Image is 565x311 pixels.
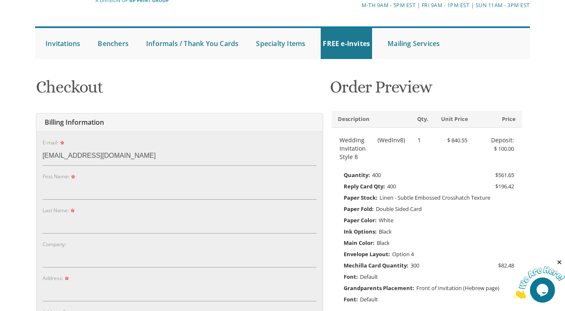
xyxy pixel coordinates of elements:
div: Price [474,115,522,123]
span: Main Color: [344,237,375,248]
img: pc_icon_required.gif [71,175,75,179]
span: 400 [372,171,381,179]
span: Linen - Subtle Embossed Crosshatch Texture [380,194,490,201]
a: Mailing Services [385,28,442,59]
span: Wedding Invitation Style 8 [340,136,375,161]
span: $ 840.55 [447,136,467,144]
span: (WedInv8) [378,136,405,161]
img: pc_icon_required.gif [60,141,64,145]
div: 1 [411,136,427,144]
span: White [379,216,393,224]
span: Mechilla Card Quantity: [344,260,408,271]
span: Billing Information [43,118,104,127]
a: Invitations [43,28,82,59]
span: Font: [344,294,358,305]
span: $82.48 [498,260,514,271]
span: Black [377,239,390,247]
span: Envelope Layout: [344,249,390,260]
label: Company: [43,241,66,248]
label: Address: [43,275,70,282]
div: Qty. [411,115,427,123]
a: FREE e-Invites [321,28,372,59]
span: Default [360,296,378,303]
h1: Order Preview [330,78,524,103]
div: M-Th 9am - 5pm EST | Fri 9am - 1pm EST | Sun 11am - 3pm EST [200,1,530,10]
div: Description [332,115,411,123]
label: First Name: [43,173,76,180]
span: Black [379,228,392,235]
a: Informals / Thank You Cards [144,28,241,59]
a: Benchers [96,28,131,59]
span: Quantity: [344,170,370,180]
span: $196.42 [495,181,514,192]
span: Double Sided Card [376,205,422,213]
span: Paper Fold: [344,203,374,214]
label: Last Name: [43,207,76,214]
span: Option 4 [392,250,414,258]
span: Grandparents Placement: [344,283,414,293]
label: E-mail: [43,139,66,146]
span: Paper Stock: [344,192,378,203]
span: Font: [344,271,358,282]
iframe: chat widget [513,259,565,298]
span: $561.65 [495,170,514,180]
span: Front of Invitation (Hebrew page) [416,284,499,292]
div: Unit Price [427,115,474,123]
span: Paper Color: [344,215,377,226]
span: Ink Options: [344,226,377,237]
span: Reply Card Qty: [344,181,385,192]
span: 400 [387,182,396,190]
span: Default [360,273,378,280]
img: pc_icon_required.gif [71,209,74,213]
span: 300 [410,262,419,269]
div: Deposit: [480,136,514,144]
img: pc_icon_required.gif [65,277,68,280]
span: $ 100.00 [494,145,514,152]
a: Specialty Items [254,28,307,59]
h1: Checkout [36,78,323,103]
